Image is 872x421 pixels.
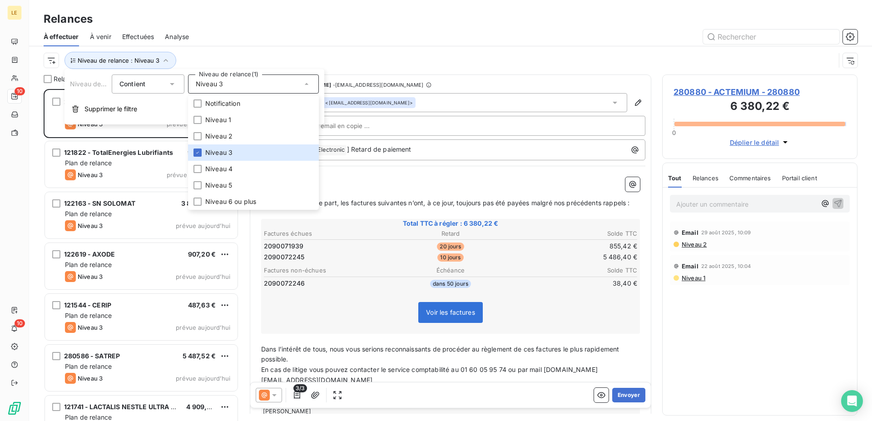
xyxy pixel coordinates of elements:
h3: Relances [44,11,93,27]
span: Email [682,263,699,270]
td: 855,42 € [514,241,638,251]
span: Niveau 1 [681,274,705,282]
th: Factures échues [263,229,387,238]
input: Rechercher [703,30,839,44]
span: Voir les factures [426,308,475,316]
span: 0 [672,129,676,136]
span: 29 août 2025, 10:09 [701,230,751,235]
span: 20 jours [437,243,464,251]
span: 2090072245 [264,253,305,262]
span: Sauf erreur de notre part, les factures suivantes n’ont, à ce jour, toujours pas été payées malgr... [261,199,629,207]
span: Notification [205,99,240,108]
span: Niveau 3 [205,148,233,157]
span: 974,40 € [188,149,216,156]
span: prévue aujourd’hui [176,375,230,382]
span: En cas de litige vous pouvez contacter le service comptabilité au 01 60 05 95 74 ou par mail [DOM... [261,366,598,384]
span: 487,63 € [188,301,216,309]
th: Solde TTC [514,266,638,275]
span: 22 août 2025, 10:04 [701,263,751,269]
span: 907,20 € [188,250,216,258]
span: 10 jours [437,253,463,262]
img: Logo LeanPay [7,401,22,416]
span: Niveau 3 [196,79,223,89]
span: Niveau 2 [205,132,233,141]
button: Supprimer le filtre [64,99,324,119]
span: Plan de relance [65,362,112,370]
span: prévue depuis 3 jours [167,171,230,178]
td: 38,40 € [514,278,638,288]
th: Échéance [388,266,512,275]
span: Niveau 3 [78,375,103,382]
span: Plan de relance [65,312,112,319]
span: À effectuer [44,32,79,41]
button: Envoyer [612,388,645,402]
span: prévue aujourd’hui [176,324,230,331]
span: Plan de relance [65,261,112,268]
span: À venir [90,32,111,41]
span: 3 859,49 € [181,199,216,207]
span: Niveau 3 [78,273,103,280]
span: 3/3 [293,384,307,392]
th: Retard [388,229,512,238]
span: Supprimer le filtre [84,104,137,114]
span: Relances [693,174,718,182]
span: Relances [54,74,81,84]
span: Contient [119,80,145,88]
span: ] Retard de paiement [347,145,411,153]
span: 4 909,86 € [186,403,221,411]
span: 121822 - TotalEnergies Lubrifiants [64,149,173,156]
button: Niveau de relance : Niveau 3 [64,52,176,69]
span: 2090071939 [264,242,304,251]
span: dans 50 jours [430,280,471,288]
span: Niveau 4 [205,164,233,173]
span: 122163 - SN SOLOMAT [64,199,135,207]
input: Adresse email en copie ... [295,119,393,133]
div: <[EMAIL_ADDRESS][DOMAIN_NAME]> [298,99,413,106]
span: Niveau 5 [205,181,232,190]
span: Plan de relance [65,413,112,421]
span: Niveau 6 ou plus [205,197,256,206]
span: 5 487,52 € [183,352,216,360]
span: 280586 - SATREP [64,352,120,360]
span: Leuze Electronic [298,145,346,155]
span: Niveau de relance [70,80,125,88]
span: Commentaires [729,174,771,182]
div: grid [44,89,239,421]
span: Plan de relance [65,159,112,167]
span: Tout [668,174,682,182]
span: 280880 - ACTEMIUM [64,98,131,105]
span: 122619 - AXODE [64,250,115,258]
span: Dans l’intérêt de tous, nous vous serions reconnaissants de procéder au règlement de ces factures... [261,345,621,363]
span: - [EMAIL_ADDRESS][DOMAIN_NAME] [333,82,423,88]
span: Total TTC à régler : 6 380,22 € [263,219,639,228]
span: Niveau 3 [78,324,103,331]
td: 2090072246 [263,278,387,288]
span: Niveau 1 [205,115,231,124]
th: Factures non-échues [263,266,387,275]
span: Niveau 2 [681,241,707,248]
td: 5 486,40 € [514,252,638,262]
span: 280880 - ACTEMIUM - 280880 [674,86,846,98]
span: 10 [15,87,25,95]
span: 121741 - LACTALIS NESTLE ULTRA FRAIS Ma [64,403,200,411]
span: Effectuées [122,32,154,41]
div: Open Intercom Messenger [841,390,863,412]
span: Niveau 3 [78,171,103,178]
h3: 6 380,22 € [674,98,846,116]
span: Portail client [782,174,817,182]
span: Déplier le détail [730,138,779,147]
span: Plan de relance [65,210,112,218]
th: Solde TTC [514,229,638,238]
span: prévue aujourd’hui [176,222,230,229]
div: LE [7,5,22,20]
button: Déplier le détail [727,137,793,148]
span: Niveau 3 [78,222,103,229]
span: 121544 - CERIP [64,301,111,309]
span: Niveau de relance : Niveau 3 [78,57,159,64]
span: Analyse [165,32,189,41]
span: Email [682,229,699,236]
span: prévue aujourd’hui [176,273,230,280]
span: 10 [15,319,25,327]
